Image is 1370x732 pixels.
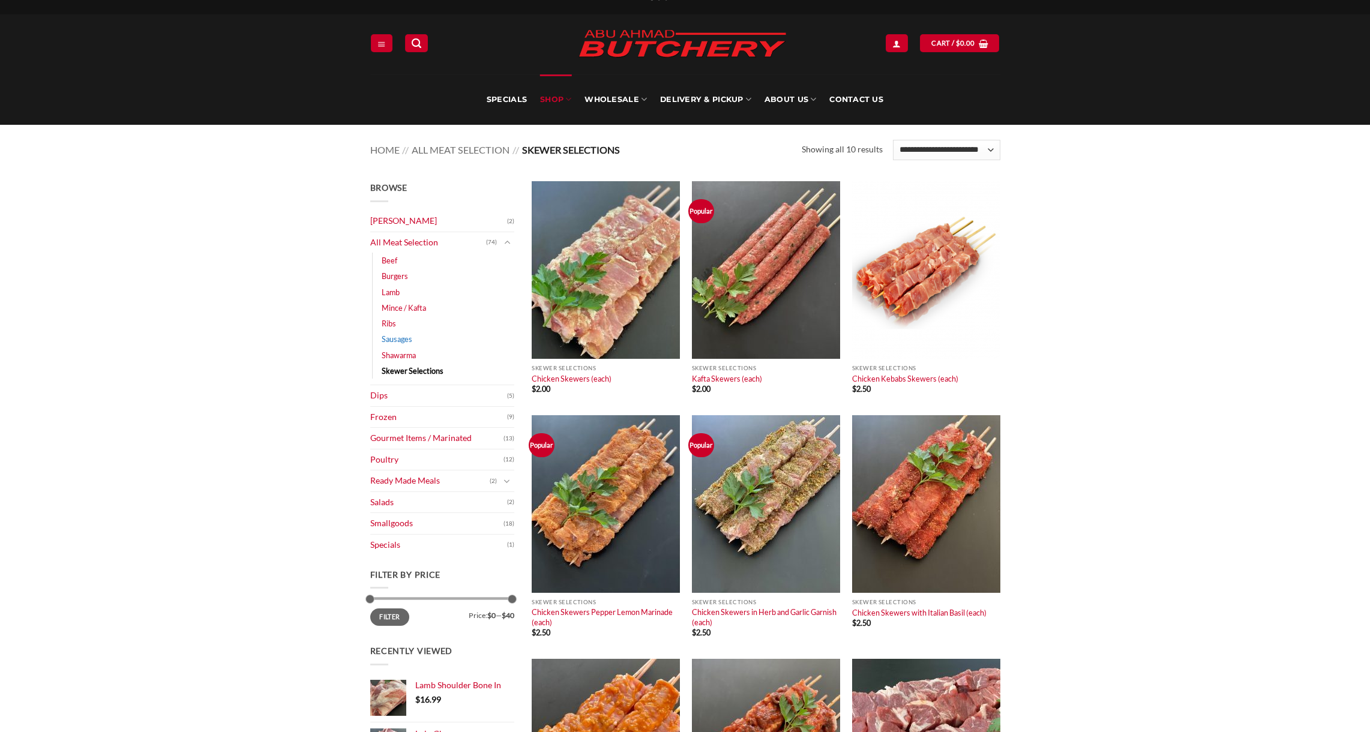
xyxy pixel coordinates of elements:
[532,374,611,383] a: Chicken Skewers (each)
[568,22,796,67] img: Abu Ahmad Butchery
[370,407,507,428] a: Frozen
[382,268,408,284] a: Burgers
[532,628,550,637] bdi: 2.50
[503,430,514,448] span: (13)
[920,34,999,52] a: View cart
[382,300,426,316] a: Mince / Kafta
[402,144,409,155] span: //
[532,415,680,593] img: Chicken_Skewers_Pepper_Lemon_Marinade
[370,470,490,491] a: Ready Made Meals
[382,347,416,363] a: Shawarma
[532,599,680,605] p: Skewer Selections
[415,694,441,704] bdi: 16.99
[692,628,711,637] bdi: 2.50
[370,449,503,470] a: Poultry
[931,38,975,49] span: Cart /
[415,680,501,690] span: Lamb Shoulder Bone In
[412,144,509,155] a: All Meat Selection
[893,140,1000,160] select: Shop order
[852,618,856,628] span: $
[852,384,856,394] span: $
[370,608,514,619] div: Price: —
[956,38,960,49] span: $
[370,492,507,513] a: Salads
[487,611,496,620] span: $0
[852,181,1000,359] img: Chicken Kebabs Skewers
[370,513,503,534] a: Smallgoods
[370,232,486,253] a: All Meat Selection
[370,428,503,449] a: Gourmet Items / Marinated
[660,74,751,125] a: Delivery & Pickup
[370,646,453,656] span: Recently Viewed
[852,384,871,394] bdi: 2.50
[692,384,711,394] bdi: 2.00
[532,181,680,359] img: Chicken Skewers
[852,415,1000,593] img: Chicken_Skewers_with_Italian_Basil
[370,385,507,406] a: Dips
[382,363,443,379] a: Skewer Selections
[852,608,987,617] a: Chicken Skewers with Italian Basil (each)
[507,408,514,426] span: (9)
[765,74,816,125] a: About Us
[370,608,410,625] button: Filter
[370,182,407,193] span: Browse
[852,365,1000,371] p: Skewer Selections
[507,536,514,554] span: (1)
[507,212,514,230] span: (2)
[500,236,514,249] button: Toggle
[532,628,536,637] span: $
[802,143,883,157] p: Showing all 10 results
[503,451,514,469] span: (12)
[487,74,527,125] a: Specials
[852,599,1000,605] p: Skewer Selections
[382,253,397,268] a: Beef
[692,599,840,605] p: Skewer Selections
[370,144,400,155] a: Home
[486,233,497,251] span: (74)
[370,569,441,580] span: Filter by price
[490,472,497,490] span: (2)
[370,211,507,232] a: [PERSON_NAME]
[382,316,396,331] a: Ribs
[532,384,550,394] bdi: 2.00
[503,515,514,533] span: (18)
[532,384,536,394] span: $
[382,331,412,347] a: Sausages
[507,493,514,511] span: (2)
[371,34,392,52] a: Menu
[692,365,840,371] p: Skewer Selections
[415,680,514,691] a: Lamb Shoulder Bone In
[415,694,420,704] span: $
[512,144,519,155] span: //
[405,34,428,52] a: Search
[829,74,883,125] a: Contact Us
[956,39,975,47] bdi: 0.00
[382,284,400,300] a: Lamb
[502,611,514,620] span: $40
[522,144,620,155] span: Skewer Selections
[540,74,571,125] a: SHOP
[532,607,680,627] a: Chicken Skewers Pepper Lemon Marinade (each)
[852,618,871,628] bdi: 2.50
[692,181,840,359] img: Kafta Skewers
[886,34,907,52] a: Login
[584,74,647,125] a: Wholesale
[370,535,507,556] a: Specials
[692,384,696,394] span: $
[692,607,840,627] a: Chicken Skewers in Herb and Garlic Garnish (each)
[532,365,680,371] p: Skewer Selections
[852,374,958,383] a: Chicken Kebabs Skewers (each)
[507,387,514,405] span: (5)
[692,415,840,593] img: Chicken_Skewers_in_Herb_and_Garlic_Garnish
[692,628,696,637] span: $
[692,374,762,383] a: Kafta Skewers (each)
[500,475,514,488] button: Toggle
